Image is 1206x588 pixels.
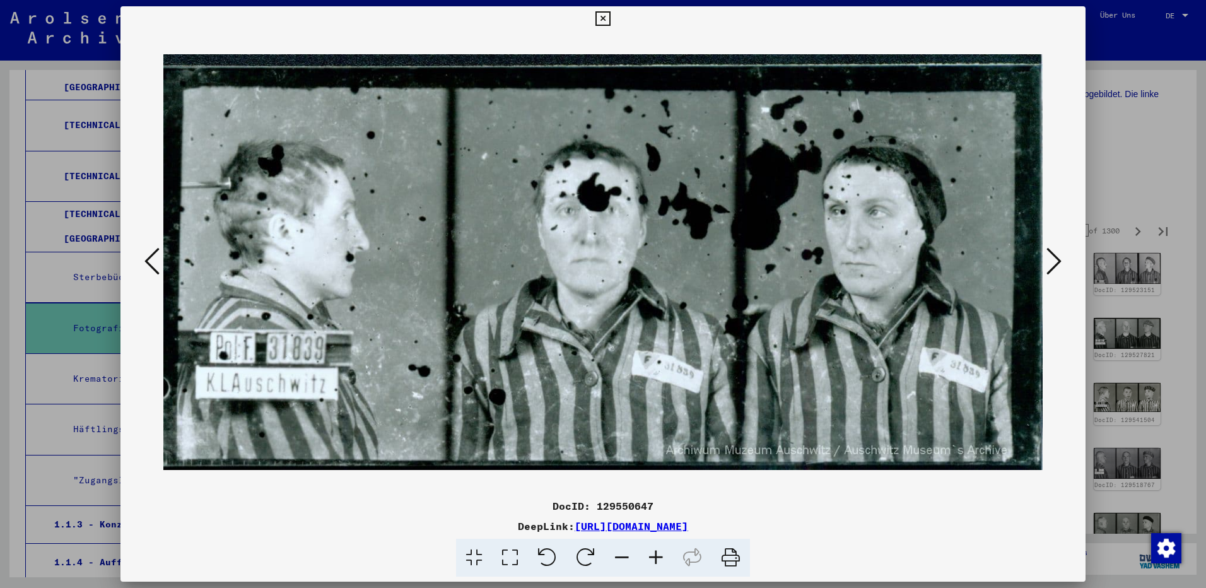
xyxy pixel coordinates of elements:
[1151,533,1181,563] img: Zustimmung ändern
[120,498,1086,514] div: DocID: 129550647
[575,520,688,532] a: [URL][DOMAIN_NAME]
[163,32,1043,493] img: 001.jpg
[1150,532,1181,563] div: Zustimmung ändern
[120,519,1086,534] div: DeepLink:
